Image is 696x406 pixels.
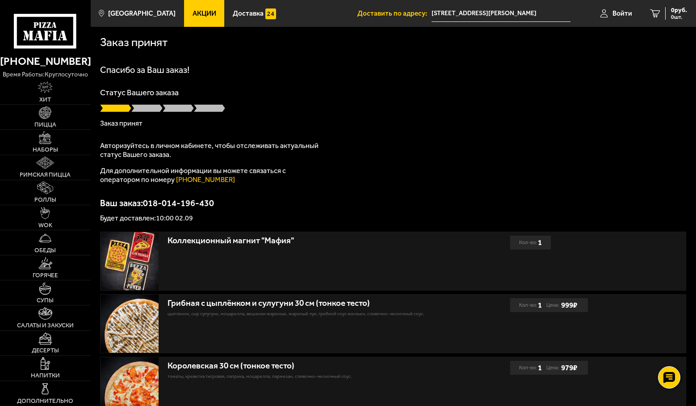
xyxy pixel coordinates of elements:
span: Горячее [33,272,58,279]
p: Будет доставлен: 10:00 02.09 [100,215,686,222]
span: 0 руб. [671,7,687,13]
b: 1 [538,361,542,375]
p: цыпленок, сыр сулугуни, моцарелла, вешенки жареные, жареный лук, грибной соус Жюльен, сливочно-че... [168,310,442,317]
b: 999 ₽ [561,300,577,309]
h1: Спасибо за Ваш заказ! [100,65,686,74]
span: Обеды [34,247,56,254]
span: Цена: [546,361,559,375]
span: Доставка [233,10,264,17]
span: 0 шт. [671,14,687,20]
div: Коллекционный магнит "Мафия" [168,236,442,246]
span: Дополнительно [17,398,73,404]
span: WOK [38,222,52,228]
p: Статус Вашего заказа [100,89,686,97]
input: Ваш адрес доставки [432,5,571,22]
span: Санкт-Петербург, улица Бабушкина, 16 [432,5,571,22]
span: Роллы [34,197,56,203]
p: томаты, креветка тигровая, паприка, моцарелла, пармезан, сливочно-чесночный соус. [168,373,442,380]
div: Грибная с цыплёнком и сулугуни 30 см (тонкое тесто) [168,298,442,309]
div: Кол-во: [519,361,542,375]
p: Для дополнительной информации вы можете связаться с оператором по номеру [100,166,323,184]
span: [GEOGRAPHIC_DATA] [108,10,176,17]
span: Римская пицца [20,172,71,178]
span: Хит [39,97,51,103]
div: Кол-во: [519,298,542,312]
span: Десерты [32,347,59,354]
p: Авторизуйтесь в личном кабинете, чтобы отслеживать актуальный статус Вашего заказа. [100,141,323,159]
span: Напитки [31,372,60,379]
span: Войти [612,10,632,17]
img: 15daf4d41897b9f0e9f617042186c801.svg [265,8,276,19]
p: Заказ принят [100,120,686,127]
span: Наборы [33,147,58,153]
p: Ваш заказ: 018-014-196-430 [100,199,686,207]
a: [PHONE_NUMBER] [176,175,235,184]
h1: Заказ принят [100,37,168,48]
div: Королевская 30 см (тонкое тесто) [168,361,442,371]
b: 979 ₽ [561,363,577,372]
span: Акции [193,10,216,17]
span: Пицца [34,122,56,128]
b: 1 [538,236,542,250]
b: 1 [538,298,542,312]
span: Доставить по адресу: [357,10,432,17]
span: Цена: [546,298,559,312]
span: Салаты и закуски [17,322,74,329]
div: Кол-во: [519,236,542,250]
span: Супы [37,297,54,304]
